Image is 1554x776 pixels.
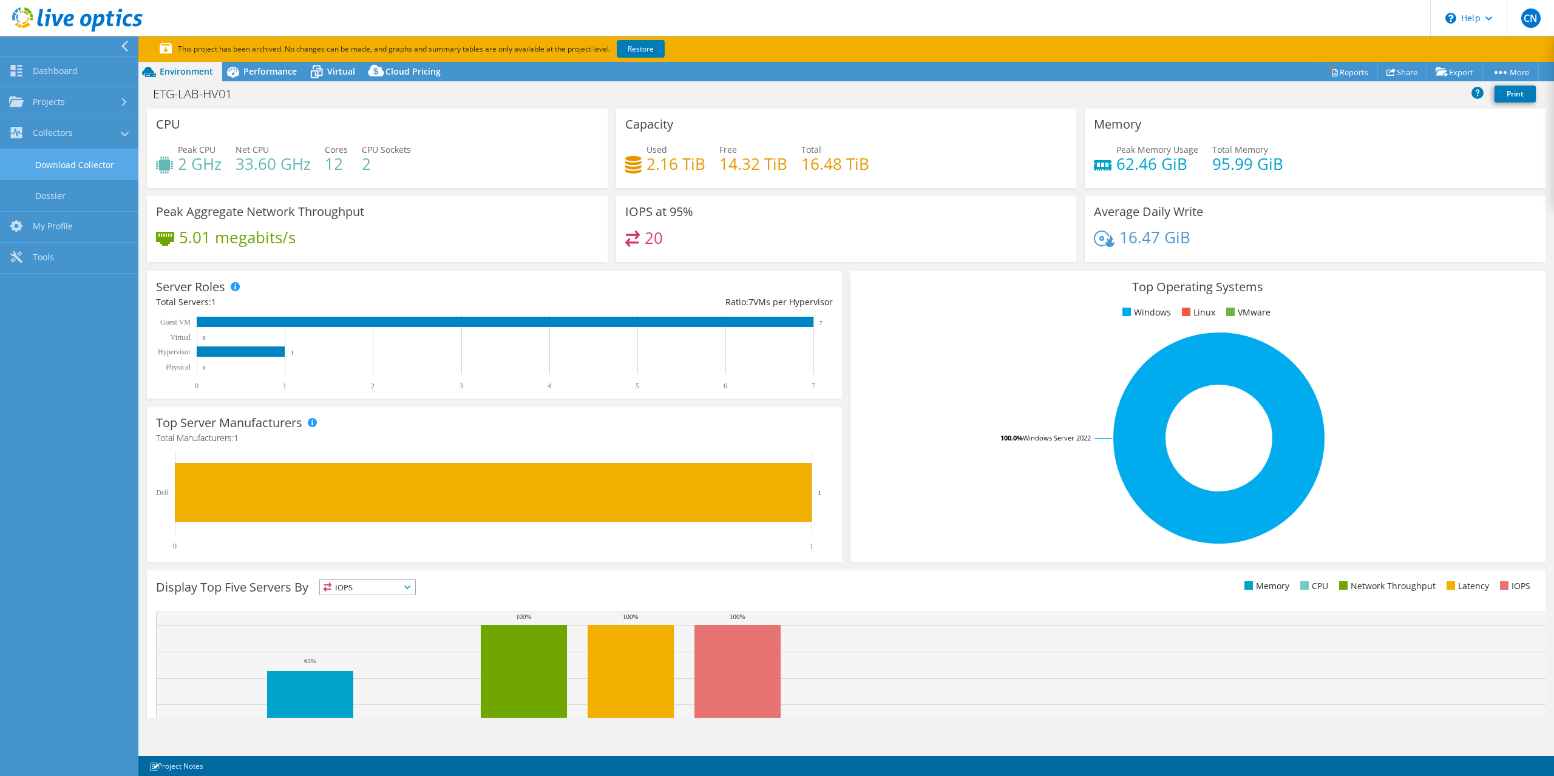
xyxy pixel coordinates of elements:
[646,157,705,170] h4: 2.16 TiB
[211,296,216,308] span: 1
[1495,86,1536,103] a: Print
[748,296,753,308] span: 7
[1119,231,1190,244] h4: 16.47 GiB
[362,157,411,170] h4: 2
[860,280,1536,294] h3: Top Operating Systems
[1497,579,1530,593] li: IOPS
[818,489,821,496] text: 1
[362,144,411,155] span: CPU Sockets
[156,431,833,445] h4: Total Manufacturers:
[1023,433,1091,442] tspan: Windows Server 2022
[1445,13,1456,24] svg: \n
[156,295,494,309] div: Total Servers:
[719,144,737,155] span: Free
[291,349,294,356] text: 1
[1116,144,1198,155] span: Peak Memory Usage
[179,231,296,244] h4: 5.01 megabits/s
[178,144,215,155] span: Peak CPU
[325,157,348,170] h4: 12
[1444,579,1489,593] li: Latency
[156,416,302,430] h3: Top Server Manufacturers
[160,318,191,326] text: Guest VM
[320,580,415,595] span: IOPS
[173,542,177,550] text: 0
[1521,8,1541,28] span: CN
[160,42,755,56] p: This project has been archived. No changes can be made, and graphs and summary tables are only av...
[625,118,673,131] h3: Capacity
[236,157,311,170] h4: 33.60 GHz
[636,382,639,390] text: 5
[646,144,667,155] span: Used
[623,613,639,620] text: 100%
[1116,157,1198,170] h4: 62.46 GiB
[325,144,348,155] span: Cores
[203,335,206,341] text: 0
[1119,306,1171,319] li: Windows
[304,657,316,664] text: 65%
[243,66,297,77] span: Performance
[617,40,665,58] a: Restore
[1094,205,1203,218] h3: Average Daily Write
[1212,157,1283,170] h4: 95.99 GiB
[719,157,787,170] h4: 14.32 TiB
[283,382,287,390] text: 1
[1297,579,1328,593] li: CPU
[1000,433,1023,442] tspan: 100.0%
[156,118,180,131] h3: CPU
[171,333,191,342] text: Virtual
[625,205,693,218] h3: IOPS at 95%
[645,231,663,245] h4: 20
[548,382,551,390] text: 4
[516,613,532,620] text: 100%
[1427,62,1483,81] a: Export
[327,66,355,77] span: Virtual
[730,613,745,620] text: 100%
[156,280,225,294] h3: Server Roles
[1241,579,1289,593] li: Memory
[156,488,169,497] text: Dell
[160,66,213,77] span: Environment
[1179,306,1215,319] li: Linux
[371,382,375,390] text: 2
[812,382,815,390] text: 7
[178,157,222,170] h4: 2 GHz
[385,66,441,77] span: Cloud Pricing
[1336,579,1436,593] li: Network Throughput
[819,320,823,326] text: 7
[158,348,191,356] text: Hypervisor
[156,205,364,218] h3: Peak Aggregate Network Throughput
[1223,306,1271,319] li: VMware
[801,157,869,170] h4: 16.48 TiB
[203,365,206,371] text: 0
[166,363,191,371] text: Physical
[494,295,832,309] div: Ratio: VMs per Hypervisor
[1320,62,1378,81] a: Reports
[234,432,239,444] span: 1
[195,382,198,390] text: 0
[148,87,251,101] h1: ETG-LAB-HV01
[724,382,727,390] text: 6
[1482,62,1539,81] a: More
[236,144,269,155] span: Net CPU
[141,758,212,774] a: Project Notes
[1212,144,1268,155] span: Total Memory
[460,382,463,390] text: 3
[1377,62,1427,81] a: Share
[1094,118,1141,131] h3: Memory
[801,144,821,155] span: Total
[810,542,813,550] text: 1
